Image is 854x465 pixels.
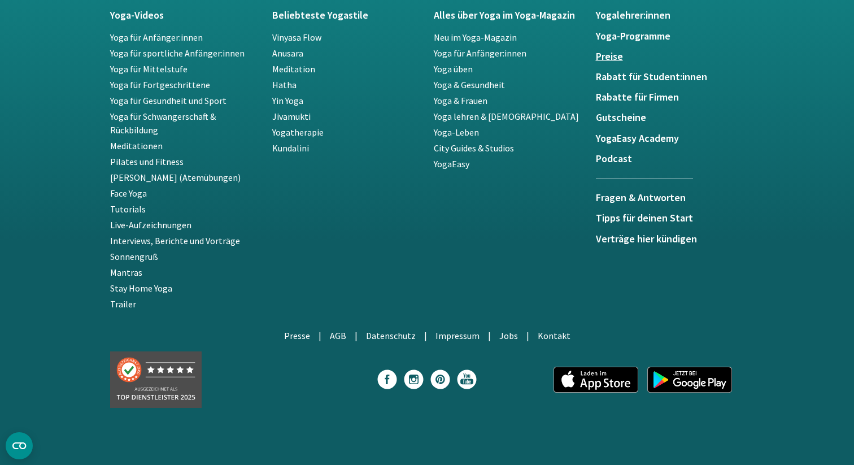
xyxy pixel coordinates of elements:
[596,112,744,123] a: Gutscheine
[434,142,514,154] a: City Guides & Studios
[110,298,136,310] a: Trailer
[272,47,303,59] a: Anusara
[110,47,245,59] a: Yoga für sportliche Anfänger:innen
[596,71,744,82] a: Rabatt für Student:innen
[110,219,191,231] a: Live-Aufzeichnungen
[596,31,744,42] a: Yoga-Programme
[488,329,491,342] li: |
[434,111,579,122] a: Yoga lehren & [DEMOGRAPHIC_DATA]
[272,111,311,122] a: Jivamukti
[110,203,146,215] a: Tutorials
[272,79,297,90] a: Hatha
[272,32,321,43] a: Vinyasa Flow
[6,432,33,459] button: CMP-Widget öffnen
[596,133,744,144] a: YogaEasy Academy
[110,235,240,246] a: Interviews, Berichte und Vorträge
[110,111,216,136] a: Yoga für Schwangerschaft & Rückbildung
[110,283,172,294] a: Stay Home Yoga
[596,153,744,164] a: Podcast
[272,95,303,106] a: Yin Yoga
[355,329,358,342] li: |
[110,351,202,408] img: Top Dienstleister 2025
[110,10,259,21] a: Yoga-Videos
[110,79,210,90] a: Yoga für Fortgeschrittene
[366,330,416,341] a: Datenschutz
[330,330,346,341] a: AGB
[434,47,526,59] a: Yoga für Anfänger:innen
[284,330,310,341] a: Presse
[435,330,480,341] a: Impressum
[596,233,744,245] a: Verträge hier kündigen
[596,10,744,21] a: Yogalehrer:innen
[434,95,487,106] a: Yoga & Frauen
[526,329,529,342] li: |
[647,367,732,393] img: app_googleplay_de.png
[110,140,163,151] a: Meditationen
[434,63,473,75] a: Yoga üben
[319,329,321,342] li: |
[596,178,693,212] a: Fragen & Antworten
[538,330,570,341] a: Kontakt
[554,367,638,393] img: app_appstore_de.png
[110,95,226,106] a: Yoga für Gesundheit und Sport
[272,127,324,138] a: Yogatherapie
[272,142,309,154] a: Kundalini
[110,188,147,199] a: Face Yoga
[434,127,479,138] a: Yoga-Leben
[596,192,693,203] h5: Fragen & Antworten
[110,251,158,262] a: Sonnengruß
[424,329,427,342] li: |
[272,10,421,21] a: Beliebteste Yogastile
[434,10,582,21] a: Alles über Yoga im Yoga-Magazin
[434,158,469,170] a: YogaEasy
[596,212,744,224] a: Tipps für deinen Start
[272,63,315,75] a: Meditation
[110,156,184,167] a: Pilates und Fitness
[434,32,517,43] a: Neu im Yoga-Magazin
[110,63,188,75] a: Yoga für Mittelstufe
[434,79,505,90] a: Yoga & Gesundheit
[596,51,744,62] a: Preise
[110,32,203,43] a: Yoga für Anfänger:innen
[499,330,518,341] a: Jobs
[596,92,744,103] a: Rabatte für Firmen
[110,172,241,183] a: [PERSON_NAME] (Atemübungen)
[110,267,142,278] a: Mantras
